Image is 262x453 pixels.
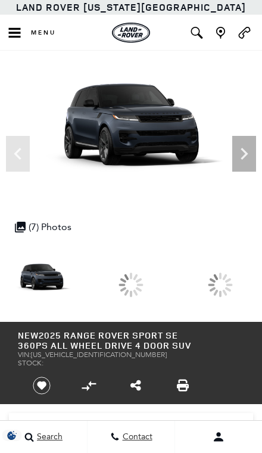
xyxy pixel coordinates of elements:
a: Call Land Rover Colorado Springs [237,27,252,39]
span: Menu [31,29,56,37]
a: Land Rover [US_STATE][GEOGRAPHIC_DATA] [16,1,246,14]
a: Share this New 2025 Range Rover Sport SE 360PS All Wheel Drive 4 Door SUV [130,378,141,393]
button: Compare vehicle [80,377,98,395]
button: Save vehicle [29,376,55,395]
button: Open user profile menu [175,422,262,452]
div: (7) Photos [9,215,77,238]
span: [US_VEHICLE_IDENTIFICATION_NUMBER] [31,350,167,359]
div: Next [232,136,256,172]
span: Contact [120,432,152,442]
a: land-rover [112,23,150,43]
strong: New [18,329,39,342]
img: Land Rover [112,23,150,43]
span: Stock: [18,359,43,367]
h1: 2025 Range Rover Sport SE 360PS All Wheel Drive 4 Door SUV [18,331,201,350]
a: Print this New 2025 Range Rover Sport SE 360PS All Wheel Drive 4 Door SUV [177,378,189,393]
span: Search [34,432,63,442]
button: Open the inventory search [185,15,208,51]
span: VIN: [18,350,31,359]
